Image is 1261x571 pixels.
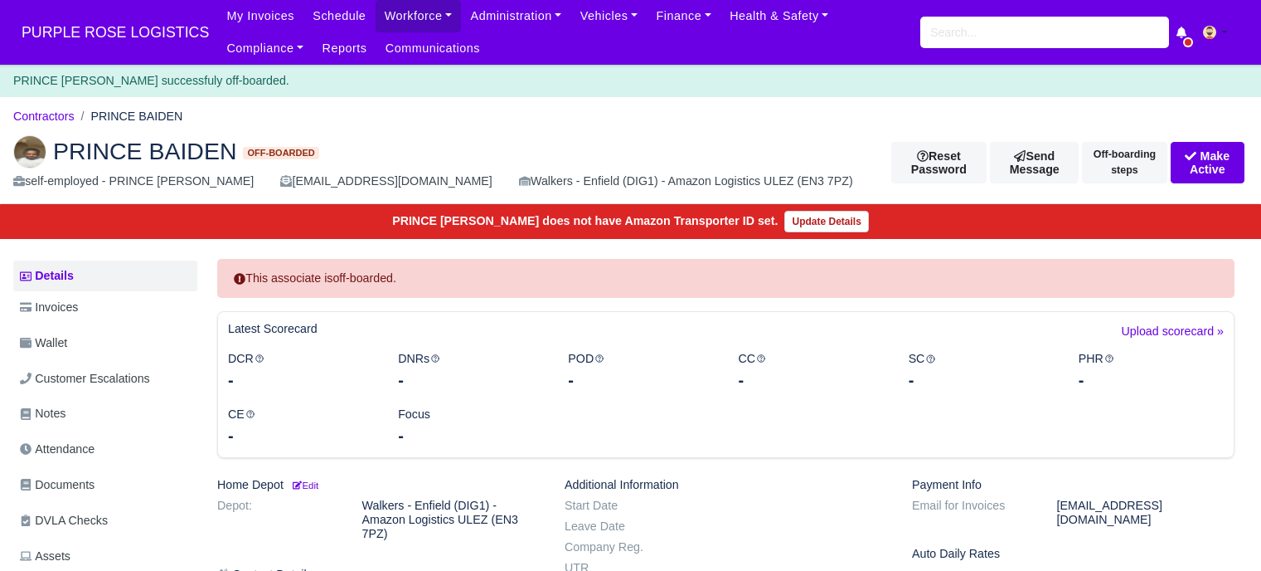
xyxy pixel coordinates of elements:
iframe: Chat Widget [1178,491,1261,571]
h6: Payment Info [912,478,1234,492]
button: Off-boarding steps [1082,142,1166,183]
div: CC [725,349,895,392]
a: Wallet [13,327,197,359]
span: Attendance [20,440,95,459]
span: Wallet [20,334,67,353]
div: Focus [386,405,555,447]
div: - [398,368,543,392]
button: Make Active [1171,142,1245,183]
h6: Auto Daily Rates [912,547,1234,561]
span: PURPLE ROSE LOGISTICS [13,16,217,49]
h6: Latest Scorecard [228,322,318,336]
a: Documents [13,469,197,501]
dt: Depot: [205,499,350,541]
span: Customer Escalations [20,369,150,388]
a: Compliance [217,32,313,65]
a: Send Message [990,142,1079,183]
div: DNRs [386,349,555,392]
div: SC [896,349,1066,392]
span: Documents [20,476,95,495]
li: PRINCE BAIDEN [75,107,183,126]
a: Attendance [13,433,197,466]
div: PRINCE BAIDEN [1,122,1260,205]
a: Customer Escalations [13,363,197,395]
a: Upload scorecard » [1122,322,1224,349]
dt: Company Reg. [552,540,697,554]
dd: Walkers - Enfield (DIG1) - Amazon Logistics ULEZ (EN3 7PZ) [350,499,552,541]
div: - [909,368,1054,392]
a: DVLA Checks [13,505,197,537]
dt: Leave Date [552,520,697,534]
a: Details [13,261,197,291]
span: DVLA Checks [20,511,108,530]
dd: [EMAIL_ADDRESS][DOMAIN_NAME] [1045,499,1247,527]
a: Contractors [13,110,75,123]
div: CE [216,405,386,447]
a: Notes [13,398,197,430]
a: PURPLE ROSE LOGISTICS [13,17,217,49]
span: Off-boarded [243,147,318,159]
div: POD [555,349,725,392]
div: - [398,424,543,447]
span: Notes [20,404,65,423]
div: DCR [216,349,386,392]
button: Reset Password [891,142,987,183]
div: - [228,424,373,447]
div: - [1079,368,1224,392]
small: Edit [290,481,318,490]
div: This associate is [217,259,1234,298]
div: - [228,368,373,392]
span: PRINCE BAIDEN [53,139,236,163]
div: self-employed - PRINCE [PERSON_NAME] [13,172,254,191]
a: Invoices [13,291,197,324]
a: Communications [376,32,490,65]
h6: Home Depot [217,478,540,492]
input: Search... [920,17,1169,48]
div: Walkers - Enfield (DIG1) - Amazon Logistics ULEZ (EN3 7PZ) [519,172,853,191]
a: Edit [290,478,318,491]
h6: Additional Information [565,478,887,492]
a: Update Details [784,211,868,232]
dt: Start Date [552,499,697,513]
dt: Email for Invoices [900,499,1045,527]
span: Invoices [20,298,78,317]
a: Reports [313,32,376,65]
div: - [568,368,713,392]
div: [EMAIL_ADDRESS][DOMAIN_NAME] [280,172,492,191]
span: Assets [20,547,70,566]
div: PHR [1066,349,1236,392]
div: - [738,368,883,392]
strong: off-boarded. [332,271,396,285]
